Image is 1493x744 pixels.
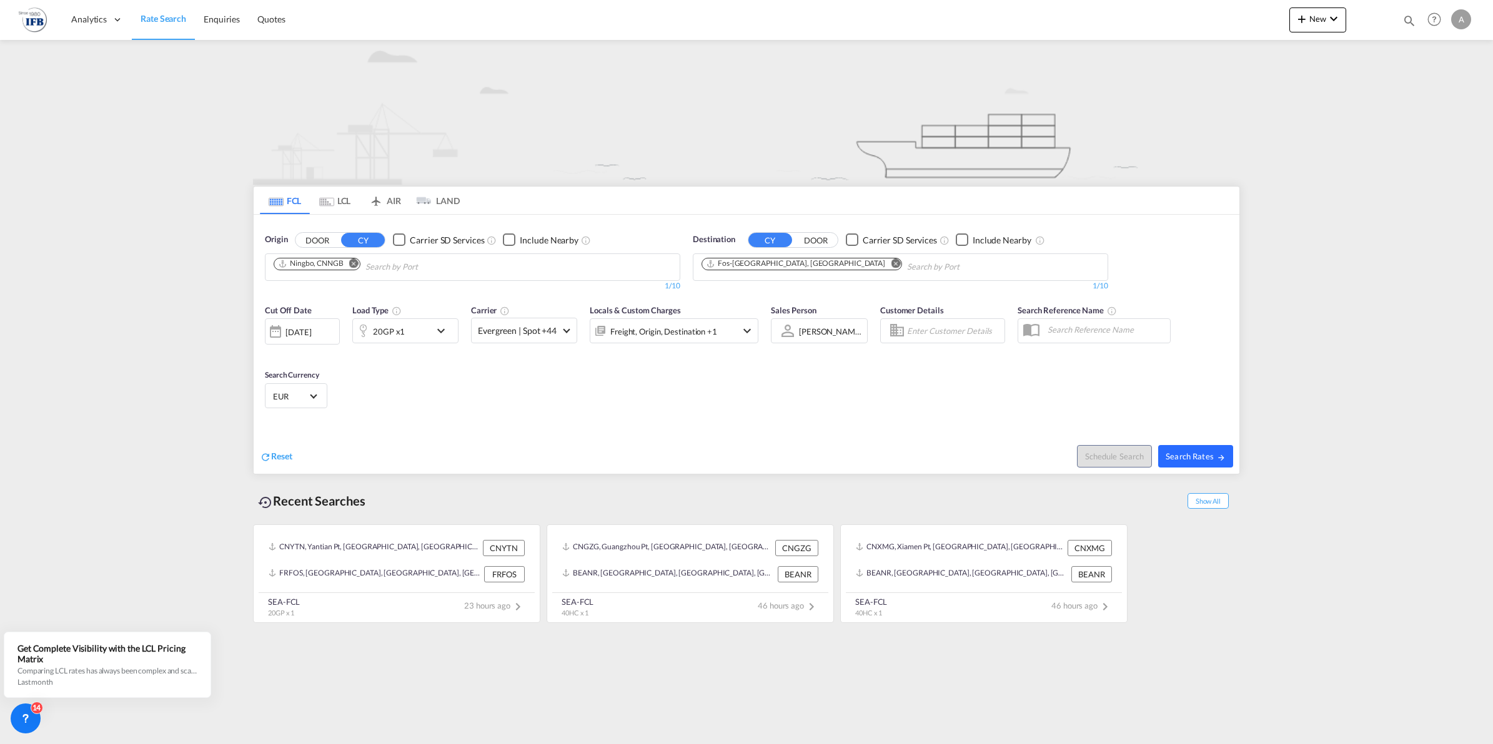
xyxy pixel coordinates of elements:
div: BEANR [1071,566,1112,582]
div: SEA-FCL [268,596,300,607]
div: FRFOS, Fos-sur-Mer, France, Western Europe, Europe [269,566,481,582]
input: Chips input. [365,257,484,277]
span: EUR [273,391,308,402]
div: SEA-FCL [855,596,887,607]
input: Chips input. [907,257,1026,277]
div: Include Nearby [973,234,1031,247]
div: Freight Origin Destination Factory Stuffingicon-chevron-down [590,318,758,343]
md-icon: Unchecked: Ignores neighbouring ports when fetching rates.Checked : Includes neighbouring ports w... [1035,235,1045,245]
span: 46 hours ago [1051,600,1113,610]
md-icon: icon-plus 400-fg [1294,11,1309,26]
md-icon: icon-chevron-down [1326,11,1341,26]
span: Rate Search [141,13,186,24]
md-checkbox: Checkbox No Ink [846,233,937,247]
span: 40HC x 1 [855,609,882,617]
span: Reset [271,451,292,461]
div: Help [1424,9,1451,31]
div: icon-refreshReset [260,450,292,464]
md-icon: Unchecked: Ignores neighbouring ports when fetching rates.Checked : Includes neighbouring ports w... [581,235,591,245]
md-checkbox: Checkbox No Ink [393,233,484,247]
div: CNGZG [775,540,818,556]
span: Cut Off Date [265,305,312,315]
span: 20GP x 1 [268,609,294,617]
div: 20GP x1 [373,323,405,340]
span: Search Reference Name [1018,305,1117,315]
div: CNXMG, Xiamen Pt, China, Greater China & Far East Asia, Asia Pacific [856,540,1064,556]
div: A [1451,9,1471,29]
span: Locals & Custom Charges [590,305,681,315]
span: Destination [693,233,735,246]
span: Carrier [471,305,510,315]
input: Search Reference Name [1041,320,1170,339]
span: 40HC x 1 [562,609,588,617]
button: icon-plus 400-fgNewicon-chevron-down [1289,7,1346,32]
div: CNGZG, Guangzhou Pt, China, Greater China & Far East Asia, Asia Pacific [562,540,772,556]
button: CY [748,233,792,247]
span: Show All [1188,493,1229,509]
md-icon: icon-chevron-right [804,599,819,614]
span: Customer Details [880,305,943,315]
div: CNXMG [1068,540,1112,556]
md-chips-wrap: Chips container. Use arrow keys to select chips. [272,254,489,277]
div: BEANR, Antwerp, Belgium, Western Europe, Europe [856,566,1068,582]
md-checkbox: Checkbox No Ink [956,233,1031,247]
md-icon: icon-chevron-down [434,323,455,338]
span: Help [1424,9,1445,30]
div: 20GP x1icon-chevron-down [352,318,459,343]
md-icon: The selected Trucker/Carrierwill be displayed in the rate results If the rates are from another f... [500,306,510,316]
div: Press delete to remove this chip. [278,258,346,269]
div: OriginDOOR CY Checkbox No InkUnchecked: Search for CY (Container Yard) services for all selected ... [254,215,1239,474]
button: CY [341,233,385,247]
div: [PERSON_NAME] [PERSON_NAME] [799,326,928,336]
button: Remove [883,258,901,271]
div: BEANR, Antwerp, Belgium, Western Europe, Europe [562,566,775,582]
div: FRFOS [484,566,525,582]
md-tab-item: AIR [360,187,410,214]
md-tab-item: FCL [260,187,310,214]
div: Fos-sur-Mer, FRFOS [706,258,885,269]
md-icon: icon-refresh [260,451,271,463]
md-icon: Your search will be saved by the below given name [1107,306,1117,316]
span: Search Currency [265,370,319,379]
span: Enquiries [204,14,240,24]
span: New [1294,14,1341,24]
div: icon-magnify [1402,14,1416,32]
recent-search-card: CNGZG, Guangzhou Pt, [GEOGRAPHIC_DATA], [GEOGRAPHIC_DATA] & [GEOGRAPHIC_DATA], [GEOGRAPHIC_DATA] ... [547,524,834,623]
button: Note: By default Schedule search will only considerorigin ports, destination ports and cut off da... [1077,445,1152,467]
md-icon: icon-backup-restore [258,495,273,510]
md-checkbox: Checkbox No Ink [503,233,578,247]
div: Freight Origin Destination Factory Stuffing [610,323,717,340]
md-icon: Unchecked: Search for CY (Container Yard) services for all selected carriers.Checked : Search for... [940,235,950,245]
button: DOOR [295,233,339,247]
div: Press delete to remove this chip. [706,258,888,269]
img: de31bbe0256b11eebba44b54815f083d.png [19,6,47,34]
button: Remove [341,258,360,271]
recent-search-card: CNXMG, Xiamen Pt, [GEOGRAPHIC_DATA], [GEOGRAPHIC_DATA] & [GEOGRAPHIC_DATA], [GEOGRAPHIC_DATA] CNX... [840,524,1128,623]
div: CNYTN, Yantian Pt, China, Greater China & Far East Asia, Asia Pacific [269,540,480,556]
md-pagination-wrapper: Use the left and right arrow keys to navigate between tabs [260,187,460,214]
recent-search-card: CNYTN, Yantian Pt, [GEOGRAPHIC_DATA], [GEOGRAPHIC_DATA] & [GEOGRAPHIC_DATA], [GEOGRAPHIC_DATA] CN... [253,524,540,623]
div: CNYTN [483,540,525,556]
img: new-FCL.png [253,40,1240,185]
button: DOOR [794,233,838,247]
md-icon: icon-chevron-right [1098,599,1113,614]
md-select: Select Currency: € EUREuro [272,387,320,405]
md-icon: icon-chevron-right [510,599,525,614]
md-icon: icon-arrow-right [1217,453,1226,462]
md-tab-item: LAND [410,187,460,214]
div: Ningbo, CNNGB [278,258,344,269]
div: BEANR [778,566,818,582]
md-icon: icon-chevron-down [740,323,755,338]
md-chips-wrap: Chips container. Use arrow keys to select chips. [700,254,1031,277]
span: 46 hours ago [758,600,819,610]
span: Search Rates [1166,451,1226,461]
button: Search Ratesicon-arrow-right [1158,445,1233,467]
div: Carrier SD Services [410,234,484,247]
md-icon: icon-information-outline [392,306,402,316]
md-icon: Unchecked: Search for CY (Container Yard) services for all selected carriers.Checked : Search for... [487,235,497,245]
div: [DATE] [265,318,340,345]
div: Include Nearby [520,234,578,247]
div: Recent Searches [253,487,370,515]
div: 1/10 [265,281,680,291]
